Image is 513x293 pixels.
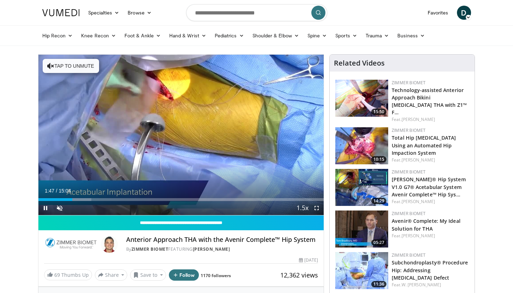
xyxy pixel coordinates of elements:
[335,169,388,206] img: e14eeaa8-b44c-4813-8ce8-7e2faa75be29.150x105_q85_crop-smart_upscale.jpg
[186,4,327,21] input: Search topics, interventions
[120,29,165,43] a: Foot & Ankle
[392,210,426,216] a: Zimmer Biomet
[392,157,469,163] div: Feat.
[130,269,166,281] button: Save to
[126,246,318,252] div: By FEATURING
[392,282,469,288] div: Feat.
[45,188,54,194] span: 1:47
[392,252,426,258] a: Zimmer Biomet
[371,109,386,115] span: 15:50
[335,127,388,164] a: 10:15
[43,59,99,73] button: Tap to unmute
[331,29,361,43] a: Sports
[335,252,388,289] img: d781ef30-791a-46ca-90b1-02dc54ce1b85.150x105_q85_crop-smart_upscale.jpg
[95,269,128,281] button: Share
[280,271,318,279] span: 12,362 views
[56,188,57,194] span: /
[392,87,467,116] a: Technology-assisted Anterior Approach Bikini [MEDICAL_DATA] THA with Z1™ F…
[371,198,386,204] span: 14:29
[393,29,429,43] a: Business
[77,29,120,43] a: Knee Recon
[42,9,80,16] img: VuMedi Logo
[402,233,435,239] a: [PERSON_NAME]
[335,80,388,117] a: 15:50
[402,282,441,288] a: W. [PERSON_NAME]
[38,29,77,43] a: Hip Recon
[392,80,426,86] a: Zimmer Biomet
[457,6,471,20] a: D
[59,188,71,194] span: 15:04
[303,29,331,43] a: Spine
[392,218,460,232] a: Avenir® Complete: My Ideal Solution for THA
[335,80,388,117] img: 896f6787-b5f3-455d-928f-da3bb3055a34.png.150x105_q85_crop-smart_upscale.png
[392,233,469,239] div: Feat.
[38,55,324,215] video-js: Video Player
[334,59,385,67] h4: Related Videos
[101,236,118,253] img: Avatar
[248,29,303,43] a: Shoulder & Elbow
[44,236,98,253] img: Zimmer Biomet
[44,269,92,280] a: 69 Thumbs Up
[84,6,124,20] a: Specialties
[392,116,469,123] div: Feat.
[38,201,53,215] button: Pause
[335,169,388,206] a: 14:29
[402,116,435,122] a: [PERSON_NAME]
[126,236,318,244] h4: Anterior Approach THA with the Avenir Complete™ Hip System
[310,201,324,215] button: Fullscreen
[53,201,67,215] button: Unmute
[371,239,386,246] span: 05:27
[423,6,453,20] a: Favorites
[210,29,248,43] a: Pediatrics
[392,169,426,175] a: Zimmer Biomet
[371,281,386,287] span: 11:36
[371,156,386,163] span: 10:15
[392,259,468,281] a: Subchondroplasty® Procedure Hip: Addressing [MEDICAL_DATA] Defect
[165,29,210,43] a: Hand & Wrist
[335,127,388,164] img: fb3500a4-4dd2-4f5c-8a81-f8678b3ae64e.150x105_q85_crop-smart_upscale.jpg
[392,176,466,197] a: [PERSON_NAME]® Hip System V1.0 G7® Acetabular System Avenir Complete™ Hip Sys…
[54,271,60,278] span: 69
[295,201,310,215] button: Playback Rate
[392,127,426,133] a: Zimmer Biomet
[335,210,388,248] a: 05:27
[193,246,230,252] a: [PERSON_NAME]
[402,157,435,163] a: [PERSON_NAME]
[201,273,231,279] a: 1170 followers
[132,246,169,252] a: Zimmer Biomet
[392,134,456,156] a: Total Hip [MEDICAL_DATA] Using an Automated Hip Impaction System
[299,257,318,263] div: [DATE]
[392,199,469,205] div: Feat.
[335,252,388,289] a: 11:36
[38,198,324,201] div: Progress Bar
[402,199,435,205] a: [PERSON_NAME]
[169,269,199,281] button: Follow
[123,6,156,20] a: Browse
[361,29,393,43] a: Trauma
[335,210,388,248] img: 34658faa-42cf-45f9-ba82-e22c653dfc78.150x105_q85_crop-smart_upscale.jpg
